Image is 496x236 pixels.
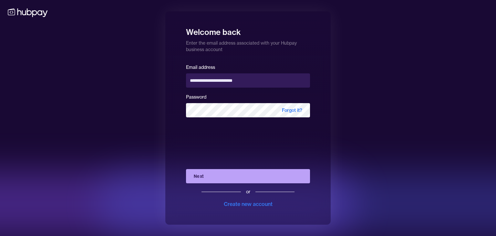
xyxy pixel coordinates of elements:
p: Enter the email address associated with your Hubpay business account [186,37,310,53]
button: Next [186,169,310,183]
div: Create new account [224,200,273,208]
label: Password [186,94,206,100]
h1: Welcome back [186,23,310,37]
div: or [246,188,250,195]
label: Email address [186,64,215,70]
span: Forgot it? [274,103,310,117]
